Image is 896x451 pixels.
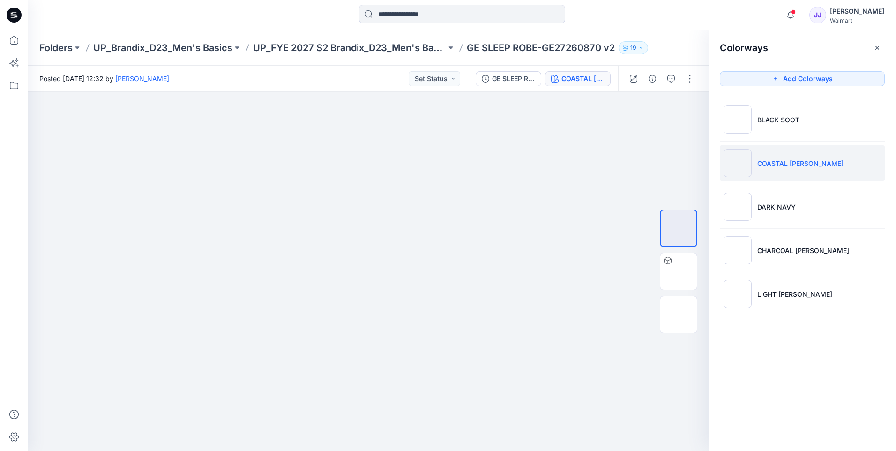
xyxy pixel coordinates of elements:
[645,71,660,86] button: Details
[545,71,611,86] button: COASTAL [PERSON_NAME]
[467,41,615,54] p: GE SLEEP ROBE-GE27260870 v2
[724,149,752,177] img: COASTAL GERY
[39,41,73,54] a: Folders
[492,74,535,84] div: GE SLEEP ROBE-GE27260870
[93,41,232,54] a: UP_Brandix_D23_Men's Basics
[476,71,541,86] button: GE SLEEP ROBE-GE27260870
[253,41,446,54] a: UP_FYE 2027 S2 Brandix_D23_Men's Basics- [PERSON_NAME]
[724,236,752,264] img: CHARCOAL GREY HEATHER
[724,280,752,308] img: LIGHT GREY HEATHER
[619,41,648,54] button: 19
[757,202,796,212] p: DARK NAVY
[757,289,832,299] p: LIGHT [PERSON_NAME]
[724,193,752,221] img: DARK NAVY
[757,115,799,125] p: BLACK SOOT
[830,17,884,24] div: Walmart
[561,74,605,84] div: COASTAL [PERSON_NAME]
[809,7,826,23] div: JJ
[720,71,885,86] button: Add Colorways
[757,246,849,256] p: CHARCOAL [PERSON_NAME]
[724,105,752,134] img: BLACK SOOT
[720,42,768,53] h2: Colorways
[630,43,636,53] p: 19
[757,158,844,168] p: COASTAL [PERSON_NAME]
[115,75,169,83] a: [PERSON_NAME]
[830,6,884,17] div: [PERSON_NAME]
[39,74,169,83] span: Posted [DATE] 12:32 by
